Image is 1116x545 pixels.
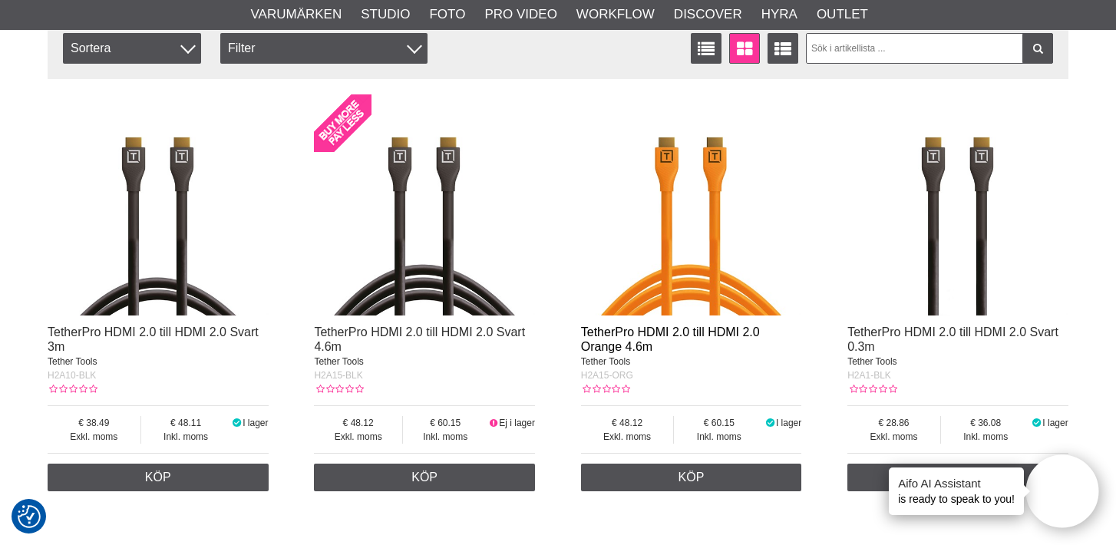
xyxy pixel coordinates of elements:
span: I lager [776,418,801,428]
a: Pro Video [484,5,556,25]
span: Tether Tools [48,356,97,367]
span: 36.08 [941,416,1031,430]
img: TetherPro HDMI 2.0 till HDMI 2.0 Svart 0.3m [847,94,1068,315]
span: Tether Tools [581,356,630,367]
span: Ej i lager [499,418,535,428]
a: TetherPro HDMI 2.0 till HDMI 2.0 Svart 3m [48,325,259,353]
span: H2A10-BLK [48,370,96,381]
div: Filter [220,33,428,64]
div: Kundbetyg: 0 [314,382,363,396]
i: Ej i lager [487,418,499,428]
input: Sök i artikellista ... [806,33,1054,64]
a: Outlet [817,5,868,25]
a: Listvisning [691,33,721,64]
a: Köp [48,464,269,491]
span: Inkl. moms [141,430,231,444]
span: H2A1-BLK [847,370,891,381]
span: I lager [243,418,268,428]
a: Köp [314,464,535,491]
a: Utökad listvisning [768,33,798,64]
a: Varumärken [251,5,342,25]
div: Kundbetyg: 0 [847,382,896,396]
span: 48.11 [141,416,231,430]
span: Exkl. moms [48,430,140,444]
a: TetherPro HDMI 2.0 till HDMI 2.0 Orange 4.6m [581,325,760,353]
a: Workflow [576,5,655,25]
i: I lager [764,418,776,428]
span: Inkl. moms [941,430,1031,444]
a: TetherPro HDMI 2.0 till HDMI 2.0 Svart 4.6m [314,325,525,353]
span: Tether Tools [847,356,896,367]
span: 28.86 [847,416,940,430]
img: TetherPro HDMI 2.0 till HDMI 2.0 Svart 4.6m [314,94,535,315]
a: Hyra [761,5,797,25]
span: 48.12 [314,416,402,430]
span: Exkl. moms [847,430,940,444]
img: Revisit consent button [18,505,41,528]
span: 38.49 [48,416,140,430]
a: Foto [429,5,465,25]
span: Inkl. moms [674,430,764,444]
span: H2A15-BLK [314,370,362,381]
i: I lager [1031,418,1043,428]
span: Tether Tools [314,356,363,367]
img: TetherPro HDMI 2.0 till HDMI 2.0 Svart 3m [48,94,269,315]
button: Samtyckesinställningar [18,503,41,530]
a: TetherPro HDMI 2.0 till HDMI 2.0 Svart 0.3m [847,325,1058,353]
span: Exkl. moms [314,430,402,444]
span: 48.12 [581,416,674,430]
span: 60.15 [674,416,764,430]
div: Kundbetyg: 0 [48,382,97,396]
span: 60.15 [403,416,488,430]
a: Studio [361,5,410,25]
a: Köp [847,464,1068,491]
div: Kundbetyg: 0 [581,382,630,396]
i: I lager [230,418,243,428]
a: Filtrera [1022,33,1053,64]
a: Fönstervisning [729,33,760,64]
h4: Aifo AI Assistant [898,475,1015,491]
span: I lager [1042,418,1068,428]
span: H2A15-ORG [581,370,633,381]
a: Discover [674,5,742,25]
img: TetherPro HDMI 2.0 till HDMI 2.0 Orange 4.6m [581,94,802,315]
span: Inkl. moms [403,430,488,444]
span: Sortera [63,33,201,64]
div: is ready to speak to you! [889,467,1024,515]
a: Köp [581,464,802,491]
span: Exkl. moms [581,430,674,444]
